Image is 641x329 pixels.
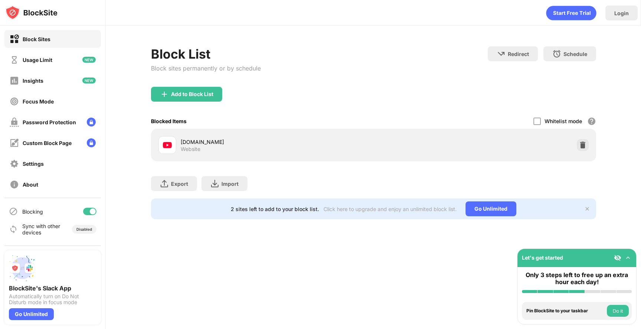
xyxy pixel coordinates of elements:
[82,57,96,63] img: new-icon.svg
[82,78,96,83] img: new-icon.svg
[10,180,19,189] img: about-off.svg
[10,55,19,65] img: time-usage-off.svg
[10,138,19,148] img: customize-block-page-off.svg
[545,118,582,124] div: Whitelist mode
[9,284,96,292] div: BlockSite's Slack App
[231,206,319,212] div: 2 sites left to add to your block list.
[624,254,632,261] img: omni-setup-toggle.svg
[614,254,621,261] img: eye-not-visible.svg
[181,146,200,152] div: Website
[23,98,54,105] div: Focus Mode
[87,118,96,126] img: lock-menu.svg
[171,181,188,187] div: Export
[9,225,18,234] img: sync-icon.svg
[23,36,50,42] div: Block Sites
[563,51,587,57] div: Schedule
[9,255,36,282] img: push-slack.svg
[87,138,96,147] img: lock-menu.svg
[171,91,213,97] div: Add to Block List
[151,46,261,62] div: Block List
[76,227,92,231] div: Disabled
[508,51,529,57] div: Redirect
[614,10,629,16] div: Login
[10,76,19,85] img: insights-off.svg
[5,5,57,20] img: logo-blocksite.svg
[10,159,19,168] img: settings-off.svg
[522,254,563,261] div: Let's get started
[522,272,632,286] div: Only 3 steps left to free up an extra hour each day!
[546,6,596,20] div: animation
[151,118,187,124] div: Blocked Items
[23,181,38,188] div: About
[23,57,52,63] div: Usage Limit
[151,65,261,72] div: Block sites permanently or by schedule
[466,201,516,216] div: Go Unlimited
[221,181,239,187] div: Import
[23,140,72,146] div: Custom Block Page
[10,97,19,106] img: focus-off.svg
[9,308,54,320] div: Go Unlimited
[607,305,629,317] button: Do it
[22,208,43,215] div: Blocking
[23,78,43,84] div: Insights
[163,141,172,149] img: favicons
[9,207,18,216] img: blocking-icon.svg
[23,161,44,167] div: Settings
[22,223,60,236] div: Sync with other devices
[584,206,590,212] img: x-button.svg
[526,308,605,313] div: Pin BlockSite to your taskbar
[9,293,96,305] div: Automatically turn on Do Not Disturb mode in focus mode
[181,138,374,146] div: [DOMAIN_NAME]
[10,118,19,127] img: password-protection-off.svg
[10,34,19,44] img: block-on.svg
[323,206,457,212] div: Click here to upgrade and enjoy an unlimited block list.
[23,119,76,125] div: Password Protection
